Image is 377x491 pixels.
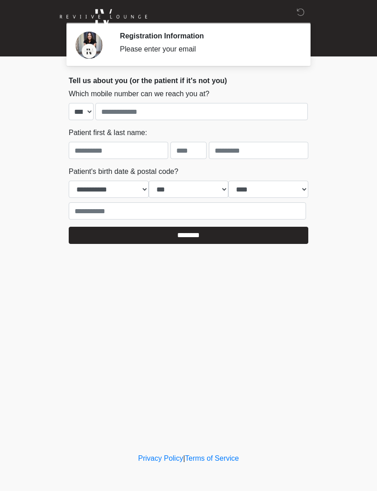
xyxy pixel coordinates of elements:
h2: Tell us about you (or the patient if it's not you) [69,76,308,85]
a: | [183,454,185,462]
img: Reviive Lounge Logo [60,7,147,27]
a: Terms of Service [185,454,239,462]
label: Patient first & last name: [69,127,147,138]
label: Which mobile number can we reach you at? [69,89,209,99]
div: Please enter your email [120,44,295,55]
h2: Registration Information [120,32,295,40]
img: Agent Avatar [75,32,103,59]
a: Privacy Policy [138,454,184,462]
label: Patient's birth date & postal code? [69,166,178,177]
